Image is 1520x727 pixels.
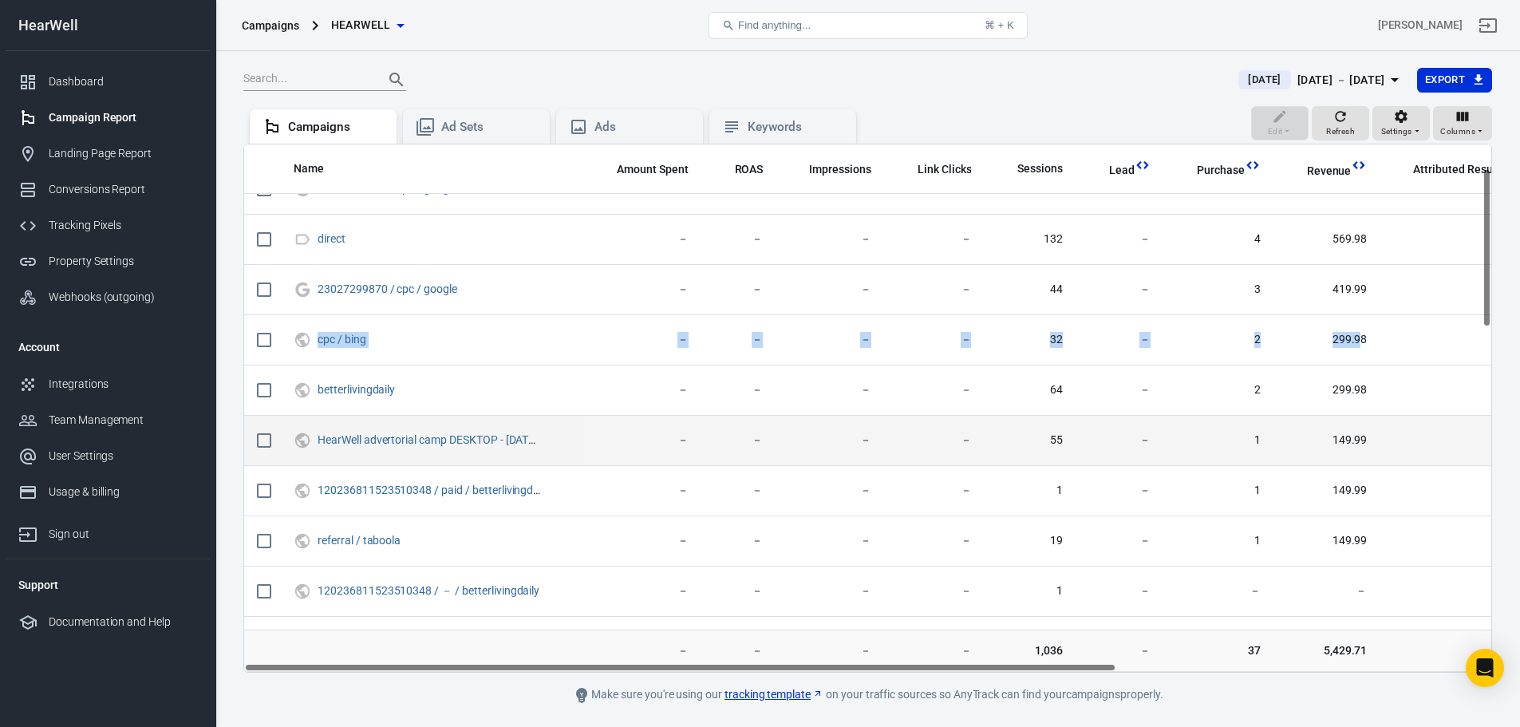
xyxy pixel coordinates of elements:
[6,172,210,207] a: Conversions Report
[918,160,972,179] span: The number of clicks on links within the ad that led to advertiser-specified destinations
[809,162,871,178] span: Impressions
[6,18,210,33] div: HearWell
[596,483,689,499] span: －
[709,12,1028,39] button: Find anything...⌘ + K
[596,382,689,398] span: －
[788,332,871,348] span: －
[1440,124,1475,139] span: Columns
[748,119,843,136] div: Keywords
[1326,124,1355,139] span: Refresh
[318,283,460,294] span: 23027299870 / cpc / google
[325,10,410,40] button: HearWell
[897,533,972,549] span: －
[1176,483,1261,499] span: 1
[294,531,311,551] svg: UTM & Web Traffic
[294,431,311,450] svg: UTM & Web Traffic
[49,253,197,270] div: Property Settings
[49,412,197,429] div: Team Management
[1286,583,1368,599] span: －
[1197,163,1245,179] span: Purchase
[243,69,371,90] input: Search...
[1242,72,1287,88] span: [DATE]
[318,333,366,346] a: cpc / bing
[1433,106,1492,141] button: Columns
[6,510,210,552] a: Sign out
[1176,583,1261,599] span: －
[294,161,345,177] span: Name
[318,233,348,244] span: direct
[1286,332,1368,348] span: 299.98
[897,282,972,298] span: －
[318,585,542,596] span: 120236811523510348 / － / betterlivingdaily
[596,332,689,348] span: －
[1017,161,1063,177] span: Sessions
[997,483,1063,499] span: 1
[6,366,210,402] a: Integrations
[714,332,764,348] span: －
[596,282,689,298] span: －
[6,100,210,136] a: Campaign Report
[294,230,311,249] svg: Direct
[318,183,460,194] span: 23014348952 / cpc / google
[318,433,613,446] a: HearWell advertorial camp DESKTOP - [DATE] / cpc / taboola
[997,282,1063,298] span: 44
[1469,6,1507,45] a: Sign out
[49,376,197,393] div: Integrations
[714,483,764,499] span: －
[997,332,1063,348] span: 32
[318,484,543,496] span: 120236811523510348 / paid / betterlivingdaily
[1372,106,1430,141] button: Settings
[49,484,197,500] div: Usage & billing
[1286,382,1368,398] span: 299.98
[897,642,972,658] span: －
[1286,433,1368,448] span: 149.99
[788,282,871,298] span: －
[1413,160,1505,179] span: The total conversions attributed according to your ad network (Facebook, Google, etc.)
[1286,642,1368,658] span: 5,429.71
[318,484,550,496] a: 120236811523510348 / paid / betterlivingdaily
[509,686,1227,705] div: Make sure you're using our on your traffic sources so AnyTrack can find your campaigns properly.
[6,438,210,474] a: User Settings
[897,332,972,348] span: －
[1176,163,1245,179] span: Purchase
[1392,382,1505,398] span: －
[788,483,871,499] span: －
[997,161,1063,177] span: Sessions
[897,382,972,398] span: －
[897,231,972,247] span: －
[714,533,764,549] span: －
[985,19,1014,31] div: ⌘ + K
[6,328,210,366] li: Account
[1286,483,1368,499] span: 149.99
[735,162,764,178] span: ROAS
[714,231,764,247] span: －
[49,526,197,543] div: Sign out
[897,483,972,499] span: －
[1378,17,1463,34] div: Account id: BS7ZPrtF
[596,533,689,549] span: －
[6,136,210,172] a: Landing Page Report
[1176,533,1261,549] span: 1
[788,231,871,247] span: －
[897,433,972,448] span: －
[318,334,369,345] span: cpc / bing
[596,642,689,658] span: －
[596,231,689,247] span: －
[1088,583,1151,599] span: －
[318,434,543,445] span: HearWell advertorial camp DESKTOP - 06.10.25 / cpc / taboola
[1176,642,1261,658] span: 37
[294,330,311,350] svg: UTM & Web Traffic
[1088,642,1151,658] span: －
[1286,161,1352,180] span: Total revenue calculated by AnyTrack.
[242,18,299,34] div: Campaigns
[714,282,764,298] span: －
[596,433,689,448] span: －
[1088,433,1151,448] span: －
[1392,642,1505,658] span: －
[997,433,1063,448] span: 55
[788,583,871,599] span: －
[1417,68,1492,93] button: Export
[714,382,764,398] span: －
[294,481,311,500] svg: UTM & Web Traffic
[1466,649,1504,687] div: Open Intercom Messenger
